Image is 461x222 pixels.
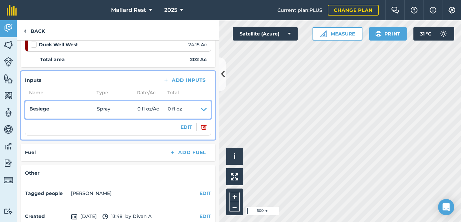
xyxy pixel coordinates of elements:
[29,105,97,113] h4: Besiege
[25,149,36,156] h4: Fuel
[4,208,13,215] img: svg+xml;base64,PD94bWwgdmVyc2lvbj0iMS4wIiBlbmNvZGluZz0idXRmLTgiPz4KPCEtLSBHZW5lcmF0b3I6IEFkb2JlIE...
[226,148,243,165] button: i
[437,27,450,41] img: svg+xml;base64,PD94bWwgdmVyc2lvbj0iMS4wIiBlbmNvZGluZz0idXRmLTgiPz4KPCEtLSBHZW5lcmF0b3I6IEFkb2JlIE...
[277,6,322,14] span: Current plan : PLUS
[199,190,211,197] button: EDIT
[4,74,13,84] img: svg+xml;base64,PHN2ZyB4bWxucz0iaHR0cDovL3d3dy53My5vcmcvMjAwMC9zdmciIHdpZHRoPSI1NiIgaGVpZ2h0PSI2MC...
[97,105,137,115] span: Spray
[199,213,211,220] button: EDIT
[4,141,13,151] img: svg+xml;base64,PD94bWwgdmVyc2lvbj0iMS4wIiBlbmNvZGluZz0idXRmLTgiPz4KPCEtLSBHZW5lcmF0b3I6IEFkb2JlIE...
[229,202,240,212] button: –
[320,30,327,37] img: Ruler icon
[111,6,146,14] span: Mallard Rest
[164,148,211,157] button: Add Fuel
[163,89,179,96] span: Total
[430,6,436,14] img: svg+xml;base64,PHN2ZyB4bWxucz0iaHR0cDovL3d3dy53My5vcmcvMjAwMC9zdmciIHdpZHRoPSIxNyIgaGVpZ2h0PSIxNy...
[190,56,207,63] strong: 202 Ac
[229,192,240,202] button: +
[17,20,52,40] a: Back
[4,23,13,33] img: svg+xml;base64,PD94bWwgdmVyc2lvbj0iMS4wIiBlbmNvZGluZz0idXRmLTgiPz4KPCEtLSBHZW5lcmF0b3I6IEFkb2JlIE...
[448,7,456,14] img: A cog icon
[234,152,236,161] span: i
[4,107,13,118] img: svg+xml;base64,PD94bWwgdmVyc2lvbj0iMS4wIiBlbmNvZGluZz0idXRmLTgiPz4KPCEtLSBHZW5lcmF0b3I6IEFkb2JlIE...
[181,123,192,131] button: EDIT
[4,158,13,168] img: svg+xml;base64,PD94bWwgdmVyc2lvbj0iMS4wIiBlbmNvZGluZz0idXRmLTgiPz4KPCEtLSBHZW5lcmF0b3I6IEFkb2JlIE...
[133,89,163,96] span: Rate/ Ac
[102,213,108,221] img: svg+xml;base64,PD94bWwgdmVyc2lvbj0iMS4wIiBlbmNvZGluZz0idXRmLTgiPz4KPCEtLSBHZW5lcmF0b3I6IEFkb2JlIE...
[410,7,418,14] img: A question mark icon
[71,190,112,197] li: [PERSON_NAME]
[391,7,399,14] img: Two speech bubbles overlapping with the left bubble in the forefront
[71,213,97,221] span: [DATE]
[7,5,17,16] img: fieldmargin Logo
[369,27,407,41] button: Print
[102,213,123,221] span: 13:48
[164,6,177,14] span: 2025
[25,76,41,84] h4: Inputs
[158,75,211,85] button: Add Inputs
[168,105,182,115] span: 0 fl oz
[4,40,13,50] img: svg+xml;base64,PHN2ZyB4bWxucz0iaHR0cDovL3d3dy53My5vcmcvMjAwMC9zdmciIHdpZHRoPSI1NiIgaGVpZ2h0PSI2MC...
[413,27,454,41] button: 31 °C
[328,5,379,16] a: Change plan
[231,173,238,180] img: Four arrows, one pointing top left, one top right, one bottom right and the last bottom left
[375,30,382,38] img: svg+xml;base64,PHN2ZyB4bWxucz0iaHR0cDovL3d3dy53My5vcmcvMjAwMC9zdmciIHdpZHRoPSIxOSIgaGVpZ2h0PSIyNC...
[4,124,13,134] img: svg+xml;base64,PD94bWwgdmVyc2lvbj0iMS4wIiBlbmNvZGluZz0idXRmLTgiPz4KPCEtLSBHZW5lcmF0b3I6IEFkb2JlIE...
[29,105,207,115] summary: BesiegeSpray0 fl oz/Ac0 fl oz
[25,213,68,220] h4: Created
[188,41,207,48] span: 24.15 Ac
[4,175,13,185] img: svg+xml;base64,PD94bWwgdmVyc2lvbj0iMS4wIiBlbmNvZGluZz0idXRmLTgiPz4KPCEtLSBHZW5lcmF0b3I6IEFkb2JlIE...
[201,123,207,131] img: svg+xml;base64,PHN2ZyB4bWxucz0iaHR0cDovL3d3dy53My5vcmcvMjAwMC9zdmciIHdpZHRoPSIxOCIgaGVpZ2h0PSIyNC...
[420,27,431,41] span: 31 ° C
[24,27,27,35] img: svg+xml;base64,PHN2ZyB4bWxucz0iaHR0cDovL3d3dy53My5vcmcvMjAwMC9zdmciIHdpZHRoPSI5IiBoZWlnaHQ9IjI0Ii...
[4,57,13,67] img: svg+xml;base64,PD94bWwgdmVyc2lvbj0iMS4wIiBlbmNvZGluZz0idXRmLTgiPz4KPCEtLSBHZW5lcmF0b3I6IEFkb2JlIE...
[313,27,362,41] button: Measure
[25,169,211,177] h4: Other
[25,89,92,96] span: Name
[39,41,78,48] strong: Duck Well West
[438,199,454,215] div: Open Intercom Messenger
[25,190,68,197] h4: Tagged people
[4,91,13,101] img: svg+xml;base64,PHN2ZyB4bWxucz0iaHR0cDovL3d3dy53My5vcmcvMjAwMC9zdmciIHdpZHRoPSI1NiIgaGVpZ2h0PSI2MC...
[71,213,78,221] img: svg+xml;base64,PD94bWwgdmVyc2lvbj0iMS4wIiBlbmNvZGluZz0idXRmLTgiPz4KPCEtLSBHZW5lcmF0b3I6IEFkb2JlIE...
[40,56,65,63] strong: Total area
[137,105,168,115] span: 0 fl oz / Ac
[92,89,133,96] span: Type
[233,27,298,41] button: Satellite (Azure)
